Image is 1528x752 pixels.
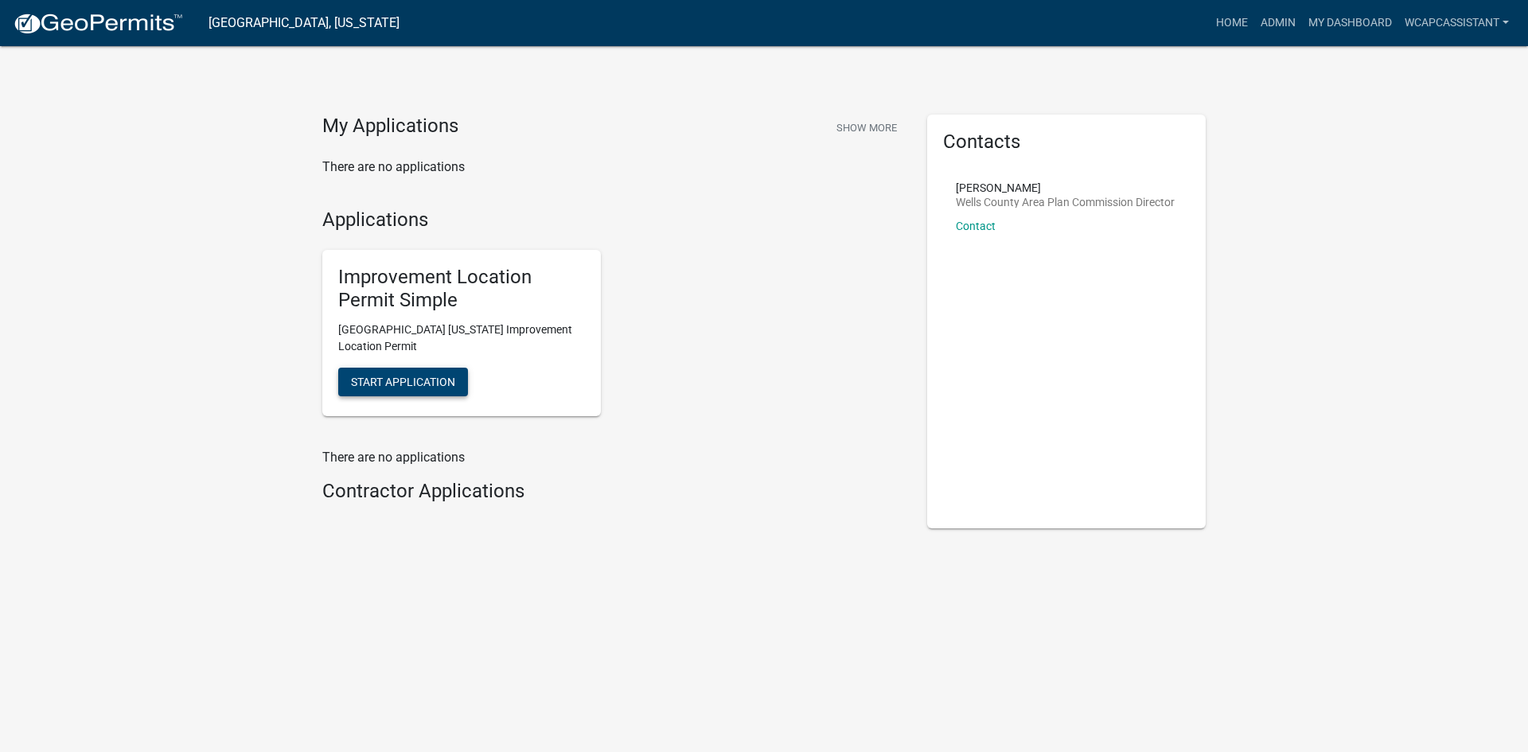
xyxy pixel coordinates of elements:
[322,208,903,232] h4: Applications
[322,480,903,509] wm-workflow-list-section: Contractor Applications
[1210,8,1254,38] a: Home
[338,321,585,355] p: [GEOGRAPHIC_DATA] [US_STATE] Improvement Location Permit
[956,220,996,232] a: Contact
[1254,8,1302,38] a: Admin
[322,448,903,467] p: There are no applications
[338,368,468,396] button: Start Application
[956,182,1175,193] p: [PERSON_NAME]
[1302,8,1398,38] a: My Dashboard
[322,158,903,177] p: There are no applications
[956,197,1175,208] p: Wells County Area Plan Commission Director
[943,131,1190,154] h5: Contacts
[209,10,400,37] a: [GEOGRAPHIC_DATA], [US_STATE]
[1398,8,1515,38] a: wcapcassistant
[830,115,903,141] button: Show More
[351,375,455,388] span: Start Application
[322,115,458,138] h4: My Applications
[338,266,585,312] h5: Improvement Location Permit Simple
[322,480,903,503] h4: Contractor Applications
[322,208,903,429] wm-workflow-list-section: Applications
